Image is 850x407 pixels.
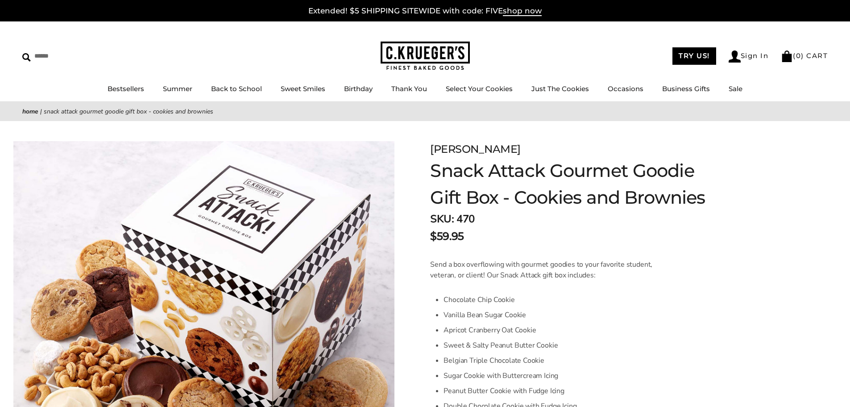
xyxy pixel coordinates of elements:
img: C.KRUEGER'S [381,42,470,71]
a: Home [22,107,38,116]
a: Occasions [608,84,643,93]
li: Vanilla Bean Sugar Cookie [444,307,674,323]
li: Sweet & Salty Peanut Butter Cookie [444,338,674,353]
span: 0 [796,51,801,60]
img: Bag [781,50,793,62]
a: Summer [163,84,192,93]
a: Extended! $5 SHIPPING SITEWIDE with code: FIVEshop now [308,6,542,16]
span: 470 [456,212,475,226]
a: Bestsellers [108,84,144,93]
a: Sweet Smiles [281,84,325,93]
li: Apricot Cranberry Oat Cookie [444,323,674,338]
nav: breadcrumbs [22,106,828,117]
div: [PERSON_NAME] [430,141,715,157]
h1: Snack Attack Gourmet Goodie Gift Box - Cookies and Brownies [430,157,715,211]
p: Send a box overflowing with gourmet goodies to your favorite student, veteran, or client! Our Sna... [430,259,674,281]
a: Sign In [729,50,769,63]
a: Birthday [344,84,373,93]
img: Account [729,50,741,63]
span: | [40,107,42,116]
a: Select Your Cookies [446,84,513,93]
span: $59.95 [430,228,464,244]
li: Belgian Triple Chocolate Cookie [444,353,674,368]
input: Search [22,49,129,63]
a: Sale [729,84,742,93]
a: Back to School [211,84,262,93]
strong: SKU: [430,212,454,226]
a: TRY US! [672,47,716,65]
span: Snack Attack Gourmet Goodie Gift Box - Cookies and Brownies [44,107,213,116]
li: Peanut Butter Cookie with Fudge Icing [444,383,674,399]
a: Business Gifts [662,84,710,93]
li: Sugar Cookie with Buttercream Icing [444,368,674,383]
a: (0) CART [781,51,828,60]
span: shop now [503,6,542,16]
li: Chocolate Chip Cookie [444,292,674,307]
a: Thank You [391,84,427,93]
img: Search [22,53,31,62]
a: Just The Cookies [531,84,589,93]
